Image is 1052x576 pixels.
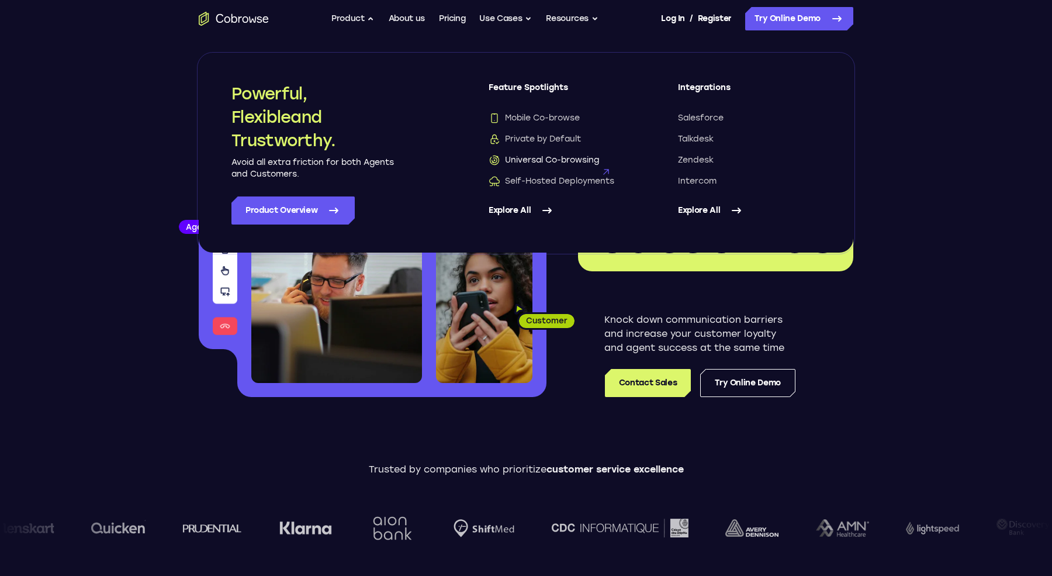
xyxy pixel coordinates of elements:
img: A customer holding their phone [436,244,532,383]
span: / [690,12,693,26]
span: Intercom [678,175,717,187]
img: prudential [183,523,242,533]
button: Use Cases [479,7,532,30]
img: CDC Informatique [552,519,688,537]
a: Private by DefaultPrivate by Default [489,133,631,145]
a: Explore All [489,196,631,225]
a: Intercom [678,175,821,187]
a: Talkdesk [678,133,821,145]
a: Explore All [678,196,821,225]
button: Resources [546,7,598,30]
img: A customer support agent talking on the phone [251,174,422,383]
a: Product Overview [231,196,355,225]
a: Register [698,7,732,30]
p: Avoid all extra friction for both Agents and Customers. [231,157,395,180]
img: Self-Hosted Deployments [489,175,500,187]
a: Try Online Demo [745,7,853,30]
a: About us [389,7,425,30]
a: Go to the home page [199,12,269,26]
img: Shiftmed [454,519,514,537]
img: Universal Co-browsing [489,154,500,166]
img: Klarna [279,521,332,535]
span: Talkdesk [678,133,714,145]
span: Universal Co-browsing [489,154,599,166]
img: Aion Bank [369,505,416,552]
span: Self-Hosted Deployments [489,175,614,187]
a: Pricing [439,7,466,30]
img: Private by Default [489,133,500,145]
a: Universal Co-browsingUniversal Co-browsing [489,154,631,166]
a: Contact Sales [605,369,691,397]
img: AMN Healthcare [816,519,869,537]
a: Log In [661,7,684,30]
a: Salesforce [678,112,821,124]
a: Try Online Demo [700,369,795,397]
a: Mobile Co-browseMobile Co-browse [489,112,631,124]
span: Salesforce [678,112,724,124]
p: Knock down communication barriers and increase your customer loyalty and agent success at the sam... [604,313,795,355]
a: Self-Hosted DeploymentsSelf-Hosted Deployments [489,175,631,187]
a: Zendesk [678,154,821,166]
span: Mobile Co-browse [489,112,580,124]
span: Zendesk [678,154,714,166]
span: Feature Spotlights [489,82,631,103]
img: Mobile Co-browse [489,112,500,124]
button: Product [331,7,375,30]
span: Integrations [678,82,821,103]
span: customer service excellence [546,464,684,475]
span: Private by Default [489,133,581,145]
img: avery-dennison [725,519,778,537]
h2: Powerful, Flexible and Trustworthy. [231,82,395,152]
